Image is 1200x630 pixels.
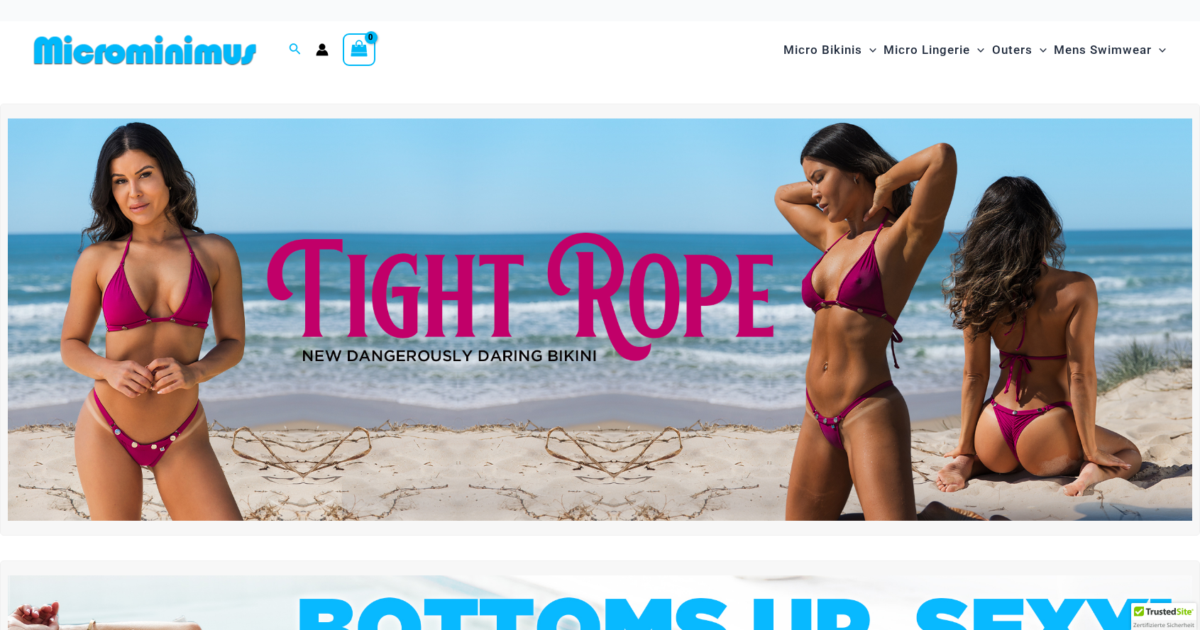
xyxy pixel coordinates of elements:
span: Mens Swimwear [1054,32,1152,68]
a: Account icon link [316,43,329,56]
span: Micro Bikinis [783,32,862,68]
a: Mens SwimwearMenu ToggleMenu Toggle [1050,28,1169,72]
span: Menu Toggle [1152,32,1166,68]
span: Micro Lingerie [884,32,970,68]
img: MM SHOP LOGO FLAT [28,34,262,66]
a: Micro LingerieMenu ToggleMenu Toggle [880,28,988,72]
img: Tight Rope Pink Bikini [8,118,1192,521]
a: OutersMenu ToggleMenu Toggle [989,28,1050,72]
span: Menu Toggle [970,32,984,68]
div: TrustedSite Certified [1131,603,1196,630]
span: Menu Toggle [1033,32,1047,68]
a: Micro BikinisMenu ToggleMenu Toggle [780,28,880,72]
a: View Shopping Cart, empty [343,33,375,66]
a: Search icon link [289,41,302,59]
span: Menu Toggle [862,32,876,68]
nav: Site Navigation [778,26,1172,74]
span: Outers [992,32,1033,68]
